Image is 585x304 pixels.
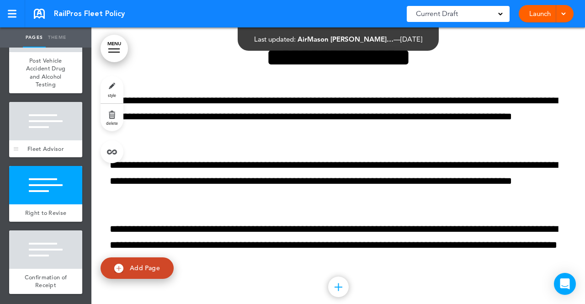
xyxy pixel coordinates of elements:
[101,104,123,131] a: delete
[54,9,125,19] span: RailPros Fleet Policy
[9,52,82,93] a: Post Vehicle Accident Drug and Alcohol Testing
[106,120,118,126] span: delete
[130,264,160,272] span: Add Page
[27,145,64,153] span: Fleet Advisor
[298,35,394,43] span: AirMason [PERSON_NAME]…
[108,92,116,98] span: style
[114,264,123,273] img: add.svg
[25,273,67,289] span: Confirmation of Receipt
[25,209,67,217] span: Right to Revise
[9,140,82,158] a: Fleet Advisor
[254,36,422,43] div: —
[23,27,46,48] a: Pages
[101,35,128,62] a: MENU
[254,35,296,43] span: Last updated:
[416,7,458,20] span: Current Draft
[9,204,82,222] a: Right to Revise
[101,257,174,279] a: Add Page
[26,57,66,89] span: Post Vehicle Accident Drug and Alcohol Testing
[400,35,422,43] span: [DATE]
[46,27,69,48] a: Theme
[526,5,554,22] a: Launch
[101,76,123,103] a: style
[554,273,576,295] div: Open Intercom Messenger
[9,269,82,294] a: Confirmation of Receipt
